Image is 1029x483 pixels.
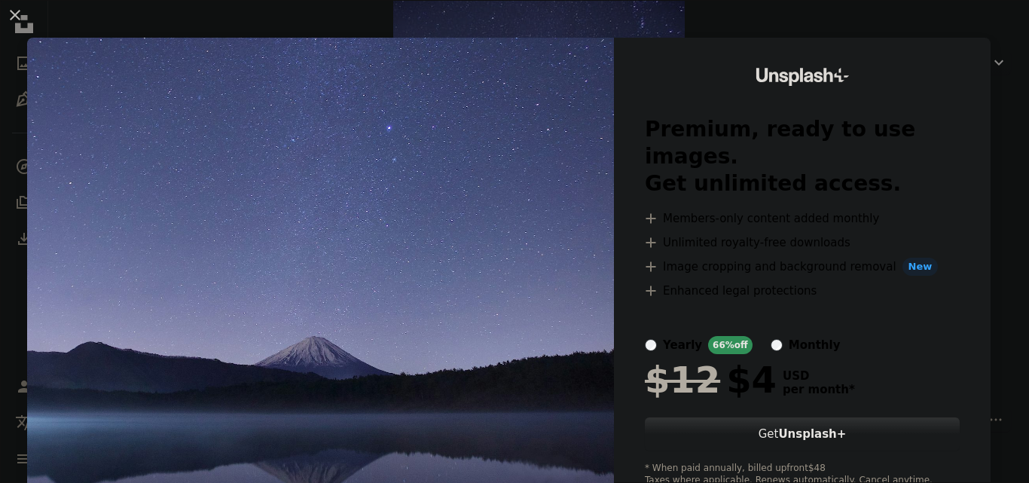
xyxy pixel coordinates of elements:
[789,336,841,354] div: monthly
[663,336,702,354] div: yearly
[778,427,846,441] strong: Unsplash+
[645,360,777,399] div: $4
[783,369,855,383] span: USD
[645,339,657,351] input: yearly66%off
[902,258,939,276] span: New
[708,336,753,354] div: 66% off
[645,116,960,197] h2: Premium, ready to use images. Get unlimited access.
[645,360,720,399] span: $12
[645,417,960,451] button: GetUnsplash+
[645,282,960,300] li: Enhanced legal protections
[645,258,960,276] li: Image cropping and background removal
[645,209,960,228] li: Members-only content added monthly
[645,234,960,252] li: Unlimited royalty-free downloads
[783,383,855,396] span: per month *
[771,339,783,351] input: monthly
